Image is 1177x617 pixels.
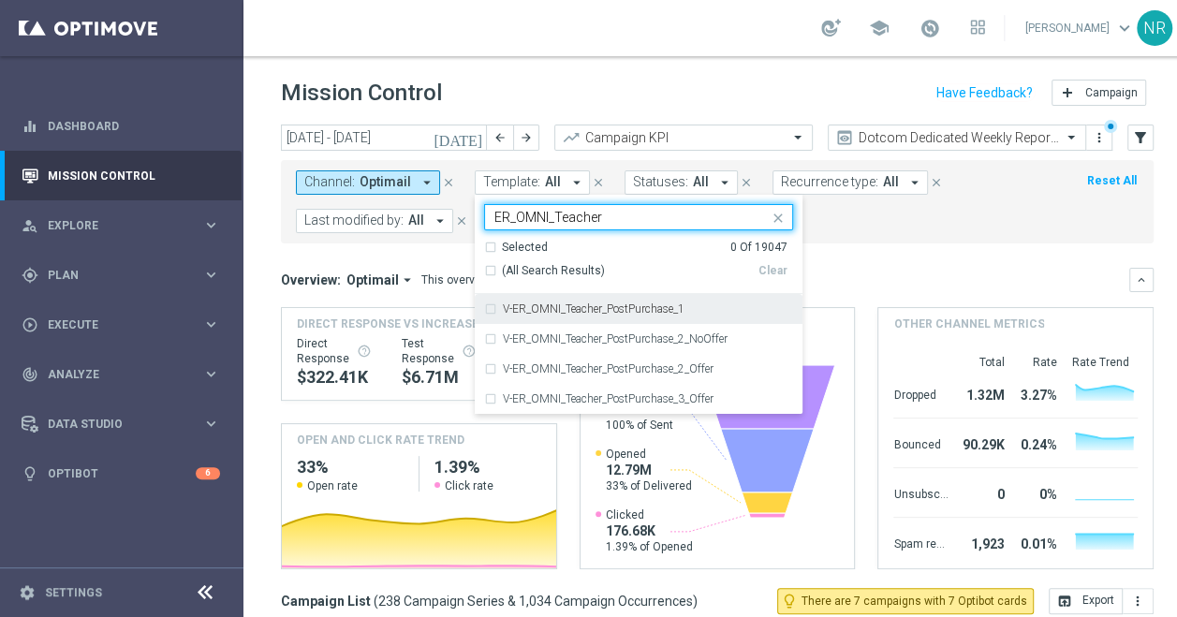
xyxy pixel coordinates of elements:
div: This overview shows data of campaigns executed via Optimail [421,272,745,288]
h4: OPEN AND CLICK RATE TREND [297,432,464,448]
span: 1.39% of Opened [606,539,693,554]
span: Recurrence type: [781,174,878,190]
div: 0% [1011,477,1056,507]
div: 3.27% [1011,378,1056,408]
i: person_search [22,217,38,234]
div: Data Studio [22,416,202,433]
span: Opened [606,447,692,462]
i: arrow_drop_down [716,174,733,191]
i: more_vert [1130,594,1145,609]
multiple-options-button: Export to CSV [1049,593,1154,608]
button: lightbulb_outline There are 7 campaigns with 7 Optibot cards [777,588,1034,614]
div: Mission Control [21,169,221,184]
div: $322,412 [297,366,372,389]
button: Optimail arrow_drop_down [341,272,421,288]
i: track_changes [22,366,38,383]
div: Direct Response [297,336,372,366]
span: Open rate [307,478,358,493]
button: arrow_back [487,125,513,151]
a: Settings [45,587,102,598]
button: close [453,211,470,231]
button: equalizer Dashboard [21,119,221,134]
i: keyboard_arrow_right [202,316,220,333]
span: Optimail [360,174,411,190]
span: All [883,174,899,190]
div: Analyze [22,366,202,383]
button: Reset All [1085,170,1139,191]
h2: 1.39% [434,456,541,478]
div: V-ER_OMNI_Teacher_PostPurchase_1 [484,294,793,324]
div: V-ER_OMNI_Teacher_PostPurchase_2_NoOffer [484,324,793,354]
button: close [440,172,457,193]
span: 100% of Sent [606,418,673,433]
span: Explore [48,220,202,231]
h3: Overview: [281,272,341,288]
span: There are 7 campaigns with 7 Optibot cards [802,593,1027,610]
i: keyboard_arrow_right [202,216,220,234]
div: 0.01% [1011,527,1056,557]
div: 0 [955,477,1004,507]
button: Last modified by: All arrow_drop_down [296,209,453,233]
div: Test Response [402,336,477,366]
button: open_in_browser Export [1049,588,1123,614]
i: lightbulb_outline [781,593,798,610]
i: arrow_drop_down [906,174,923,191]
i: gps_fixed [22,267,38,284]
i: keyboard_arrow_down [1135,273,1148,286]
div: Explore [22,217,202,234]
span: All [408,213,424,228]
button: Data Studio keyboard_arrow_right [21,417,221,432]
div: Total [955,355,1004,370]
button: close [590,172,607,193]
button: lightbulb Optibot 6 [21,466,221,481]
i: arrow_drop_down [432,213,449,229]
span: Execute [48,319,202,331]
i: add [1060,85,1075,100]
i: preview [835,128,854,147]
span: Click rate [445,478,493,493]
h3: Campaign List [281,593,698,610]
i: open_in_browser [1057,594,1072,609]
span: Channel: [304,174,355,190]
span: Plan [48,270,202,281]
button: track_changes Analyze keyboard_arrow_right [21,367,221,382]
span: Template: [483,174,540,190]
a: Optibot [48,448,196,498]
button: more_vert [1123,588,1154,614]
span: 176.68K [606,522,693,539]
button: gps_fixed Plan keyboard_arrow_right [21,268,221,283]
div: Rate Trend [1071,355,1138,370]
i: close [442,176,455,189]
i: close [592,176,605,189]
span: keyboard_arrow_down [1114,18,1135,38]
span: Last modified by: [304,213,404,228]
div: 1.32M [955,378,1004,408]
div: V-ER_OMNI_Teacher_PostPurchase_2_Offer [484,354,793,384]
a: Dashboard [48,101,220,151]
i: close [930,176,943,189]
span: Campaign [1085,86,1138,99]
button: [DATE] [431,125,487,153]
div: Optibot [22,448,220,498]
i: arrow_forward [520,131,533,144]
span: Analyze [48,369,202,380]
div: person_search Explore keyboard_arrow_right [21,218,221,233]
div: There are unsaved changes [1104,120,1117,133]
button: Template: All arrow_drop_down [475,170,590,195]
div: V-ER_OMNI_Teacher_PostPurchase_3_Offer [484,384,793,414]
label: V-ER_OMNI_Teacher_PostPurchase_3_Offer [503,393,714,404]
div: 0.24% [1011,428,1056,458]
button: Channel: Optimail arrow_drop_down [296,170,440,195]
a: Mission Control [48,151,220,200]
button: play_circle_outline Execute keyboard_arrow_right [21,317,221,332]
div: Unsubscribed [893,477,948,507]
i: close [740,176,753,189]
label: V-ER_OMNI_Teacher_PostPurchase_2_NoOffer [503,333,728,345]
span: ) [693,593,698,610]
span: school [869,18,890,38]
button: close [738,172,755,193]
i: keyboard_arrow_right [202,415,220,433]
div: Rate [1011,355,1056,370]
input: Have Feedback? [936,86,1033,99]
